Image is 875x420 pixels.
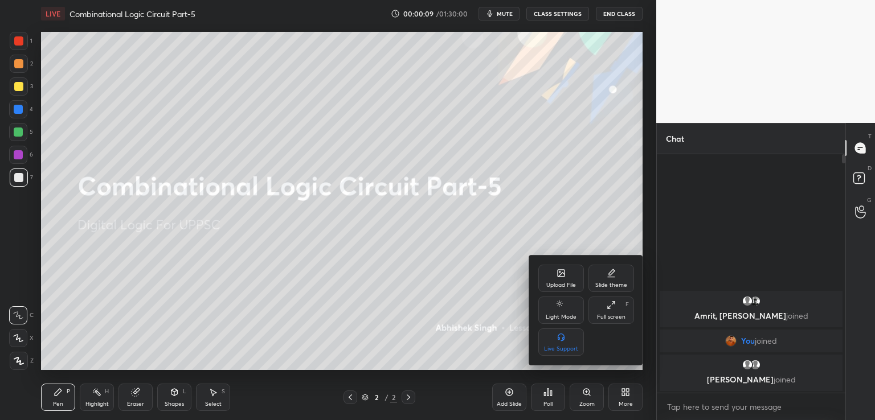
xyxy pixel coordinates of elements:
[595,282,627,288] div: Slide theme
[546,314,576,320] div: Light Mode
[625,302,629,307] div: F
[597,314,625,320] div: Full screen
[546,282,576,288] div: Upload File
[544,346,578,352] div: Live Support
